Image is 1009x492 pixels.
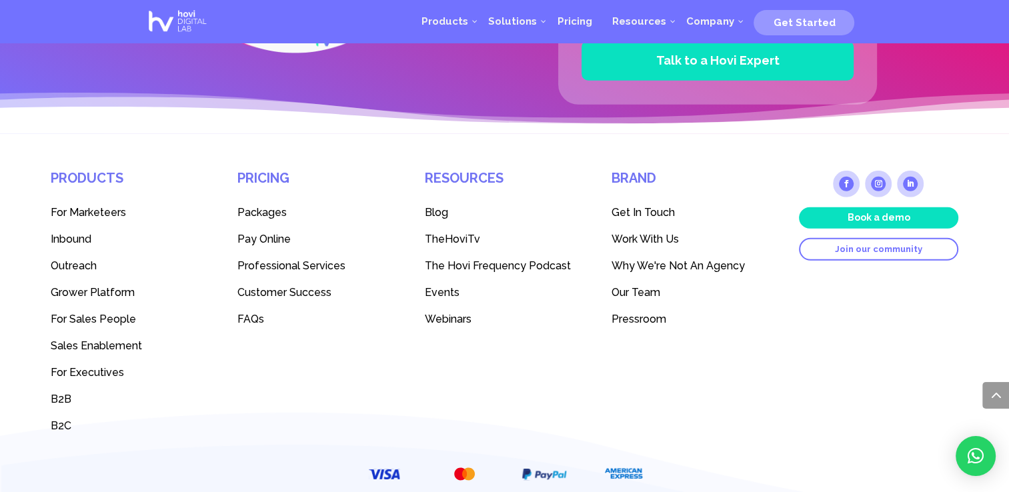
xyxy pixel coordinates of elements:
[51,306,211,333] a: For Sales People
[421,15,468,27] span: Products
[237,279,397,306] a: Customer Success
[833,171,860,197] a: Follow on Facebook
[425,253,585,279] a: The Hovi Frequency Podcast
[237,253,397,279] a: Professional Services
[51,413,211,439] a: B2C
[51,366,124,379] span: For Executives
[612,253,772,279] a: Why We're Not An Agency
[612,171,772,199] h4: Brand
[51,393,71,405] span: B2B
[754,11,854,31] a: Get Started
[51,313,136,325] span: For Sales People
[425,313,471,325] span: Webinars
[237,171,397,199] h4: Pricing
[237,313,264,325] span: FAQs
[612,286,660,299] span: Our Team
[582,41,854,81] button: Talk to a Hovi Expert
[799,238,959,261] a: Join our community
[612,206,675,219] span: Get In Touch
[51,333,211,359] a: Sales Enablement
[51,253,211,279] a: Outreach
[237,199,397,226] a: Packages
[451,464,478,484] img: MasterCard
[612,306,772,333] a: Pressroom
[612,226,772,253] a: Work With Us
[51,339,142,352] span: Sales Enablement
[411,1,478,41] a: Products
[51,386,211,413] a: B2B
[51,171,211,199] h4: Products
[425,286,459,299] span: Events
[51,359,211,386] a: For Executives
[51,279,211,306] a: Grower Platform
[799,207,959,229] a: Book a demo
[656,53,779,67] span: Talk to a Hovi Expert
[865,171,892,197] a: Follow on Instagram
[51,233,91,245] span: Inbound
[369,469,400,480] img: VISA
[237,226,397,253] a: Pay Online
[237,233,291,245] span: Pay Online
[425,259,571,272] span: The Hovi Frequency Podcast
[604,463,644,485] img: American Express
[425,279,585,306] a: Events
[612,313,666,325] span: Pressroom
[612,199,772,226] a: Get In Touch
[478,1,547,41] a: Solutions
[612,233,679,245] span: Work With Us
[612,279,772,306] a: Our Team
[676,1,744,41] a: Company
[557,15,592,27] span: Pricing
[51,259,97,272] span: Outreach
[425,171,585,199] h4: Resources
[602,1,676,41] a: Resources
[612,15,666,27] span: Resources
[425,226,585,253] a: TheHoviTv
[51,206,126,219] span: For Marketeers
[425,306,585,333] a: Webinars
[547,1,602,41] a: Pricing
[488,15,537,27] span: Solutions
[237,206,287,219] span: Packages
[522,469,567,481] img: PayPal
[237,286,331,299] span: Customer Success
[686,15,734,27] span: Company
[612,259,745,272] span: Why We're Not An Agency
[897,171,924,197] a: Follow on LinkedIn
[51,286,135,299] span: Grower Platform
[237,259,345,272] span: Professional Services
[773,17,835,29] span: Get Started
[425,199,585,226] a: Blog
[51,226,211,253] a: Inbound
[51,199,211,226] a: For Marketeers
[425,206,448,219] span: Blog
[425,233,480,245] span: TheHoviTv
[237,306,397,333] a: FAQs
[51,419,71,432] span: B2C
